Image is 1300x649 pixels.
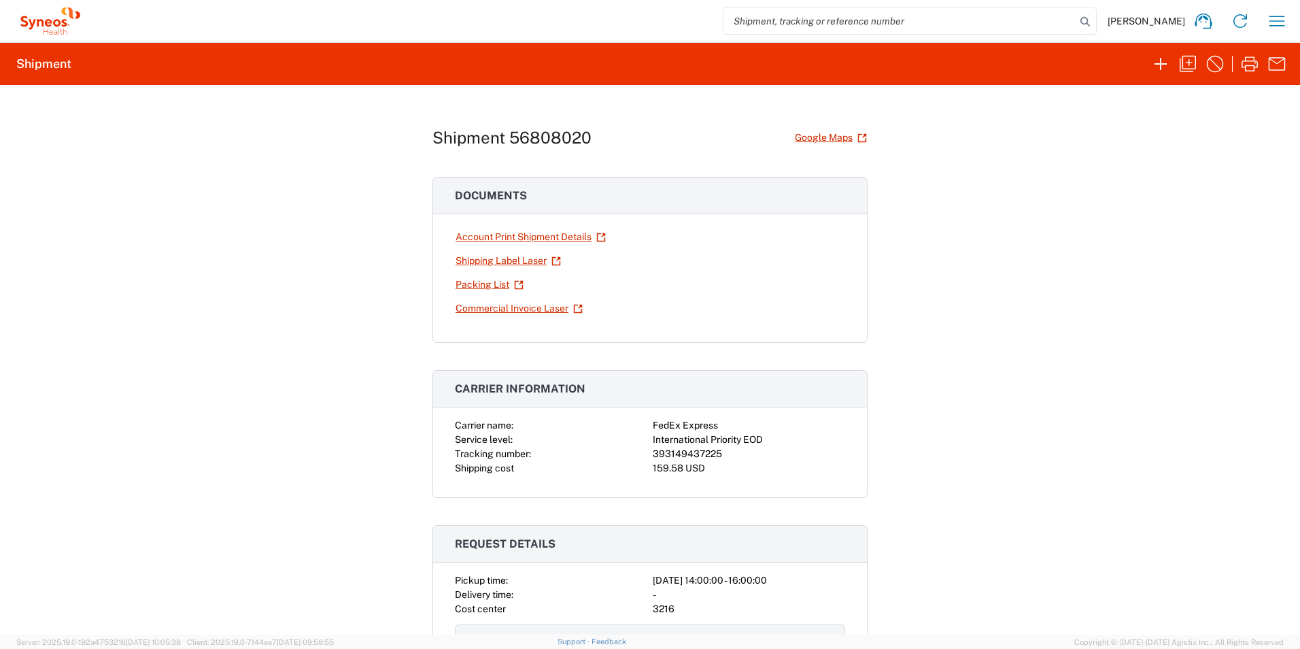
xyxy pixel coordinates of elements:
div: 3216 [653,602,845,616]
div: International Priority EOD [653,433,845,447]
span: Carrier information [455,382,585,395]
a: Support [558,637,592,646]
a: Feedback [592,637,626,646]
a: Shipping Label Laser [455,249,562,273]
h2: Shipment [16,56,71,72]
a: Commercial Invoice Laser [455,297,583,320]
span: [DATE] 10:05:38 [126,638,181,646]
span: Shipping cost [455,463,514,473]
div: [DATE] 14:00:00 - 16:00:00 [653,573,845,588]
span: Documents [455,189,527,202]
span: [DATE] 09:58:55 [277,638,334,646]
div: - [653,588,845,602]
div: 393149437225 [653,447,845,461]
span: Delivery time: [455,589,513,600]
span: Pickup time: [455,575,508,586]
span: Request details [455,537,555,550]
a: Google Maps [794,126,868,150]
span: Service level: [455,434,513,445]
a: Account Print Shipment Details [455,225,606,249]
span: [PERSON_NAME] [1108,15,1185,27]
span: Client: 2025.19.0-7f44ea7 [187,638,334,646]
a: Packing List [455,273,524,297]
div: FedEx Express [653,418,845,433]
span: Carrier name: [455,420,513,431]
span: Server: 2025.19.0-192a4753216 [16,638,181,646]
input: Shipment, tracking or reference number [723,8,1076,34]
h1: Shipment 56808020 [432,128,592,148]
span: Tracking number: [455,448,531,459]
span: Copyright © [DATE]-[DATE] Agistix Inc., All Rights Reserved [1074,636,1284,648]
div: 159.58 USD [653,461,845,476]
span: Cost center [455,603,506,614]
